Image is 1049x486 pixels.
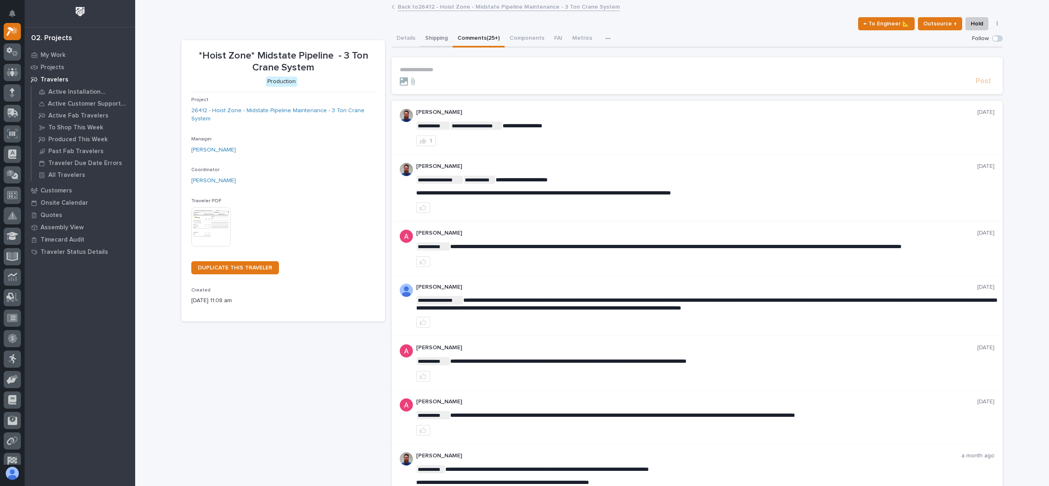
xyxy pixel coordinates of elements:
a: Active Fab Travelers [32,110,135,121]
img: ACg8ocKcMZQ4tabbC1K-lsv7XHeQNnaFu4gsgPufzKnNmz0_a9aUSA=s96-c [400,230,413,243]
a: [PERSON_NAME] [191,176,236,185]
a: Traveler Due Date Errors [32,157,135,169]
span: Created [191,288,211,293]
button: users-avatar [4,465,21,482]
p: [DATE] [977,109,995,116]
a: DUPLICATE THIS TRAVELER [191,261,279,274]
a: Projects [25,61,135,73]
div: Production [266,77,297,87]
div: Notifications [10,10,21,23]
a: Timecard Audit [25,233,135,246]
img: ACg8ocKcMZQ4tabbC1K-lsv7XHeQNnaFu4gsgPufzKnNmz0_a9aUSA=s96-c [400,344,413,357]
a: Back to26412 - Hoist Zone - Midstate Pipeline Maintenance - 3 Ton Crane System [398,2,620,11]
p: [DATE] [977,163,995,170]
button: FAI [549,30,567,47]
button: Metrics [567,30,597,47]
span: DUPLICATE THIS TRAVELER [198,265,272,271]
span: Project [191,97,208,102]
p: *Hoist Zone* Midstate Pipeline - 3 Ton Crane System [191,50,375,74]
button: Details [392,30,420,47]
button: like this post [416,256,430,267]
a: Quotes [25,209,135,221]
span: Outsource ↑ [923,19,957,29]
p: Onsite Calendar [41,199,88,207]
p: [PERSON_NAME] [416,230,977,237]
a: All Travelers [32,169,135,181]
p: [PERSON_NAME] [416,109,977,116]
button: Outsource ↑ [918,17,962,30]
p: All Travelers [48,172,85,179]
button: like this post [416,317,430,328]
p: To Shop This Week [48,124,103,131]
p: [DATE] [977,344,995,351]
button: like this post [416,425,430,436]
button: 1 [416,136,436,146]
p: Travelers [41,76,68,84]
a: Past Fab Travelers [32,145,135,157]
button: Components [505,30,549,47]
p: [DATE] [977,284,995,291]
a: My Work [25,49,135,61]
img: ACg8ocKcMZQ4tabbC1K-lsv7XHeQNnaFu4gsgPufzKnNmz0_a9aUSA=s96-c [400,398,413,411]
p: My Work [41,52,66,59]
span: Coordinator [191,167,220,172]
img: 6hTokn1ETDGPf9BPokIQ [400,109,413,122]
span: Hold [971,19,983,29]
p: Timecard Audit [41,236,84,244]
button: Post [972,77,995,86]
button: like this post [416,202,430,213]
p: Active Customer Support Travelers [48,100,129,108]
p: [PERSON_NAME] [416,344,977,351]
span: Manager [191,137,212,142]
p: Assembly View [41,224,84,231]
p: Follow [972,35,989,42]
img: AOh14GjpcA6ydKGAvwfezp8OhN30Q3_1BHk5lQOeczEvCIoEuGETHm2tT-JUDAHyqffuBe4ae2BInEDZwLlH3tcCd_oYlV_i4... [400,284,413,297]
p: Produced This Week [48,136,108,143]
a: 26412 - Hoist Zone - Midstate Pipeline Maintenance - 3 Ton Crane System [191,106,375,124]
a: To Shop This Week [32,122,135,133]
span: Post [976,77,991,86]
a: Active Customer Support Travelers [32,98,135,109]
button: Comments (25+) [453,30,505,47]
p: a month ago [961,452,995,459]
p: Past Fab Travelers [48,148,104,155]
p: [PERSON_NAME] [416,452,961,459]
p: Projects [41,64,64,71]
a: Assembly View [25,221,135,233]
a: Traveler Status Details [25,246,135,258]
button: like this post [416,371,430,382]
button: ← To Engineer 📐 [858,17,915,30]
span: Traveler PDF [191,199,222,203]
a: [PERSON_NAME] [191,146,236,154]
p: Quotes [41,212,62,219]
p: Traveler Due Date Errors [48,160,122,167]
a: Produced This Week [32,133,135,145]
p: Active Fab Travelers [48,112,109,120]
img: 6hTokn1ETDGPf9BPokIQ [400,452,413,466]
div: 02. Projects [31,34,72,43]
a: Travelers [25,73,135,86]
p: [PERSON_NAME] [416,398,977,405]
img: 6hTokn1ETDGPf9BPokIQ [400,163,413,176]
a: Customers [25,184,135,197]
button: Hold [965,17,988,30]
p: [PERSON_NAME] [416,163,977,170]
p: [PERSON_NAME] [416,284,977,291]
span: ← To Engineer 📐 [863,19,909,29]
a: Active Installation Travelers [32,86,135,97]
p: Traveler Status Details [41,249,108,256]
button: Notifications [4,5,21,22]
button: Shipping [420,30,453,47]
a: Onsite Calendar [25,197,135,209]
img: Workspace Logo [73,4,88,19]
div: 1 [430,138,432,144]
p: Active Installation Travelers [48,88,129,96]
p: [DATE] [977,230,995,237]
p: [DATE] [977,398,995,405]
p: Customers [41,187,72,194]
p: [DATE] 11:08 am [191,296,375,305]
